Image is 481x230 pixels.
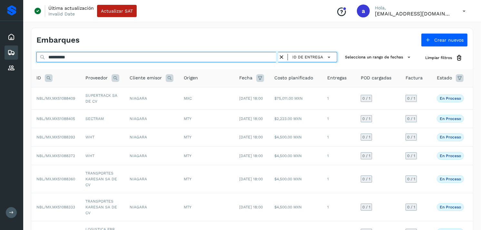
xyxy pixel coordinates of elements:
[274,75,313,81] span: Costo planificado
[48,5,94,11] p: Última actualización
[80,109,124,128] td: SECTRAM
[124,128,179,146] td: NIAGARA
[36,116,75,121] span: NBL/MX.MX51088405
[440,154,461,158] p: En proceso
[322,146,356,165] td: 1
[362,96,370,100] span: 0 / 1
[239,96,263,101] span: [DATE] 18:00
[322,193,356,221] td: 1
[5,45,18,60] div: Embarques
[239,154,263,158] span: [DATE] 18:00
[239,116,263,121] span: [DATE] 18:00
[375,5,452,11] p: Hola,
[36,35,80,45] h4: Embarques
[322,87,356,109] td: 1
[80,165,124,193] td: TRANSPORTES KARESAN SA DE CV
[375,11,452,17] p: alejperez@niagarawater.com
[362,177,370,181] span: 0 / 1
[342,52,415,63] button: Selecciona un rango de fechas
[36,135,75,139] span: NBL/MX.MX51088393
[440,205,461,209] p: En proceso
[269,109,322,128] td: $2,223.00 MXN
[124,193,179,221] td: NIAGARA
[36,205,75,209] span: NBL/MX.MX51088333
[36,96,75,101] span: NBL/MX.MX51088409
[434,38,464,42] span: Crear nuevos
[407,117,415,121] span: 0 / 1
[361,75,391,81] span: POD cargadas
[322,165,356,193] td: 1
[269,146,322,165] td: $4,500.00 MXN
[327,75,347,81] span: Entregas
[440,135,461,139] p: En proceso
[269,128,322,146] td: $4,500.00 MXN
[407,135,415,139] span: 0 / 1
[239,75,252,81] span: Fecha
[5,61,18,75] div: Proveedores
[124,87,179,109] td: NIAGARA
[362,205,370,209] span: 0 / 1
[407,96,415,100] span: 0 / 1
[440,177,461,181] p: En proceso
[290,53,334,62] button: ID de entrega
[362,135,370,139] span: 0 / 1
[85,75,108,81] span: Proveedor
[36,154,75,158] span: NBL/MX.MX51088372
[184,135,191,139] span: MTY
[184,177,191,181] span: MTY
[437,75,452,81] span: Estado
[440,96,461,101] p: En proceso
[80,87,124,109] td: SUPERTRACK SA DE CV
[239,135,263,139] span: [DATE] 18:00
[420,52,468,64] button: Limpiar filtros
[80,146,124,165] td: WHT
[322,109,356,128] td: 1
[184,116,191,121] span: MTY
[292,54,323,60] span: ID de entrega
[440,116,461,121] p: En proceso
[101,9,133,13] span: Actualizar SAT
[407,205,415,209] span: 0 / 1
[124,165,179,193] td: NIAGARA
[406,75,423,81] span: Factura
[36,177,75,181] span: NBL/MX.MX51088360
[124,146,179,165] td: NIAGARA
[130,75,162,81] span: Cliente emisor
[322,128,356,146] td: 1
[269,87,322,109] td: $75,011.00 MXN
[269,165,322,193] td: $4,500.00 MXN
[407,177,415,181] span: 0 / 1
[269,193,322,221] td: $4,500.00 MXN
[97,5,137,17] button: Actualizar SAT
[80,193,124,221] td: TRANSPORTES KARESAN SA DE CV
[362,154,370,158] span: 0 / 1
[184,205,191,209] span: MTY
[362,117,370,121] span: 0 / 1
[184,154,191,158] span: MTY
[421,33,468,47] button: Crear nuevos
[36,75,41,81] span: ID
[5,30,18,44] div: Inicio
[239,177,263,181] span: [DATE] 18:00
[184,75,198,81] span: Origen
[80,128,124,146] td: WHT
[48,11,75,17] p: Invalid Date
[184,96,192,101] span: MXC
[425,55,452,61] span: Limpiar filtros
[407,154,415,158] span: 0 / 1
[124,109,179,128] td: NIAGARA
[239,205,263,209] span: [DATE] 18:00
